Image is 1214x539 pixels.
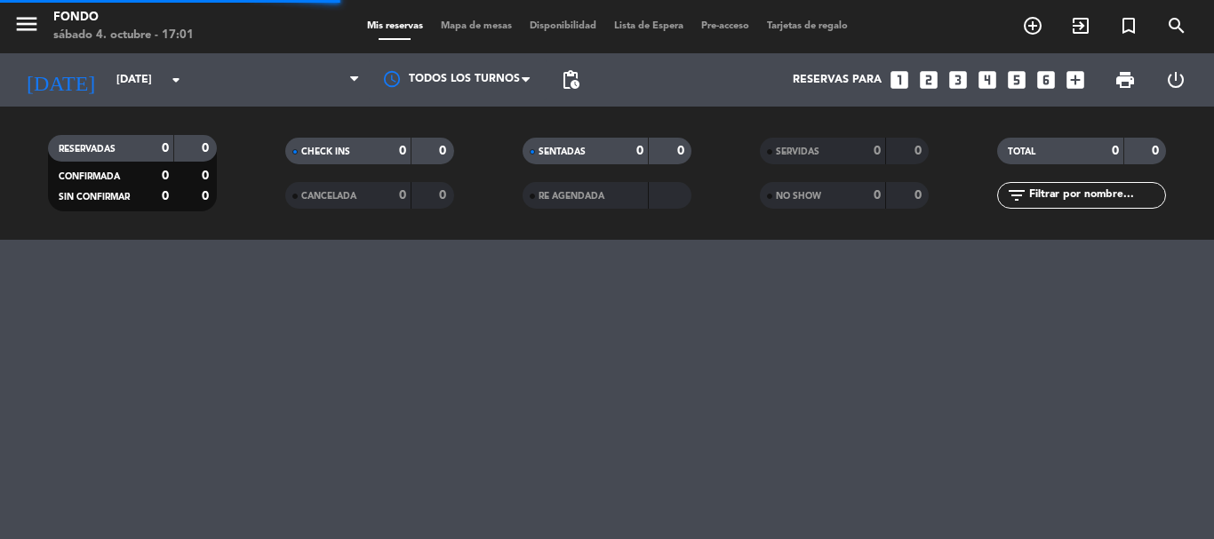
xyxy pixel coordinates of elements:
[914,189,925,202] strong: 0
[59,193,130,202] span: SIN CONFIRMAR
[162,170,169,182] strong: 0
[358,21,432,31] span: Mis reservas
[1112,145,1119,157] strong: 0
[439,189,450,202] strong: 0
[1114,69,1136,91] span: print
[162,190,169,202] strong: 0
[432,21,521,31] span: Mapa de mesas
[874,145,881,157] strong: 0
[202,190,212,202] strong: 0
[202,170,212,182] strong: 0
[793,74,882,86] span: Reservas para
[165,69,187,91] i: arrow_drop_down
[677,145,688,157] strong: 0
[301,147,350,156] span: CHECK INS
[53,9,194,27] div: Fondo
[539,147,586,156] span: SENTADAS
[399,189,406,202] strong: 0
[1064,68,1087,91] i: add_box
[758,21,857,31] span: Tarjetas de regalo
[874,189,881,202] strong: 0
[301,192,356,201] span: CANCELADA
[1166,15,1187,36] i: search
[776,192,821,201] span: NO SHOW
[1070,15,1091,36] i: exit_to_app
[1008,147,1035,156] span: TOTAL
[521,21,605,31] span: Disponibilidad
[162,142,169,155] strong: 0
[439,145,450,157] strong: 0
[13,60,108,99] i: [DATE]
[914,145,925,157] strong: 0
[1165,69,1186,91] i: power_settings_new
[13,11,40,44] button: menu
[202,142,212,155] strong: 0
[1027,186,1165,205] input: Filtrar por nombre...
[605,21,692,31] span: Lista de Espera
[1118,15,1139,36] i: turned_in_not
[1150,53,1201,107] div: LOG OUT
[59,172,120,181] span: CONFIRMADA
[946,68,970,91] i: looks_3
[399,145,406,157] strong: 0
[976,68,999,91] i: looks_4
[539,192,604,201] span: RE AGENDADA
[1034,68,1058,91] i: looks_6
[13,11,40,37] i: menu
[917,68,940,91] i: looks_two
[776,147,819,156] span: SERVIDAS
[888,68,911,91] i: looks_one
[636,145,643,157] strong: 0
[1022,15,1043,36] i: add_circle_outline
[692,21,758,31] span: Pre-acceso
[1006,185,1027,206] i: filter_list
[560,69,581,91] span: pending_actions
[53,27,194,44] div: sábado 4. octubre - 17:01
[59,145,116,154] span: RESERVADAS
[1005,68,1028,91] i: looks_5
[1152,145,1162,157] strong: 0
